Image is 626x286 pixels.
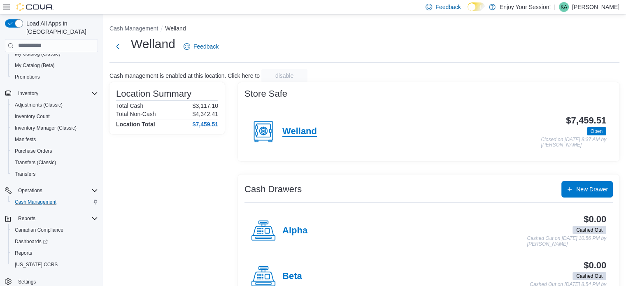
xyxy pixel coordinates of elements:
h4: Beta [282,271,302,282]
span: Transfers (Classic) [12,158,98,167]
span: Dashboards [12,237,98,246]
a: Transfers (Classic) [12,158,59,167]
span: Dashboards [15,238,48,245]
span: Cash Management [12,197,98,207]
span: New Drawer [576,185,608,193]
h3: Store Safe [244,89,287,99]
p: | [554,2,556,12]
a: Dashboards [8,236,101,247]
button: Reports [15,214,39,223]
span: Settings [18,279,36,285]
p: $4,342.41 [193,111,218,117]
button: Welland [165,25,186,32]
p: [PERSON_NAME] [572,2,619,12]
span: Feedback [435,3,461,11]
span: Cash Management [15,199,56,205]
span: Inventory Count [12,112,98,121]
button: New Drawer [561,181,613,198]
span: Promotions [15,74,40,80]
span: My Catalog (Classic) [12,49,98,59]
h6: Total Cash [116,102,143,109]
button: My Catalog (Classic) [8,48,101,60]
button: Promotions [8,71,101,83]
span: My Catalog (Beta) [12,60,98,70]
button: Inventory [2,88,101,99]
a: Inventory Count [12,112,53,121]
a: Dashboards [12,237,51,246]
span: Washington CCRS [12,260,98,270]
h3: $0.00 [584,260,606,270]
h4: Alpha [282,226,307,236]
button: Purchase Orders [8,145,101,157]
nav: An example of EuiBreadcrumbs [109,24,619,34]
h4: Location Total [116,121,155,128]
button: Operations [2,185,101,196]
a: Manifests [12,135,39,144]
button: Transfers (Classic) [8,157,101,168]
a: Adjustments (Classic) [12,100,66,110]
span: Purchase Orders [12,146,98,156]
h1: Welland [131,36,175,52]
span: Cashed Out [572,226,606,234]
a: Canadian Compliance [12,225,67,235]
button: Canadian Compliance [8,224,101,236]
span: Inventory [15,88,98,98]
div: Kim Alakas [559,2,569,12]
button: Reports [2,213,101,224]
h4: Welland [282,126,317,137]
button: Manifests [8,134,101,145]
span: Reports [15,250,32,256]
span: Feedback [193,42,219,51]
span: Inventory Count [15,113,50,120]
a: Feedback [180,38,222,55]
span: Transfers [12,169,98,179]
span: My Catalog (Classic) [15,51,61,57]
a: Transfers [12,169,39,179]
button: Cash Management [8,196,101,208]
a: My Catalog (Beta) [12,60,58,70]
h3: Location Summary [116,89,191,99]
span: Inventory [18,90,38,97]
span: Canadian Compliance [12,225,98,235]
span: Manifests [12,135,98,144]
span: Purchase Orders [15,148,52,154]
span: Reports [15,214,98,223]
h4: $7,459.51 [193,121,218,128]
h6: Total Non-Cash [116,111,156,117]
span: Reports [12,248,98,258]
h3: Cash Drawers [244,184,302,194]
button: Cash Management [109,25,158,32]
span: Inventory Manager (Classic) [15,125,77,131]
span: Cashed Out [576,226,603,234]
span: My Catalog (Beta) [15,62,55,69]
span: Transfers [15,171,35,177]
button: Inventory [15,88,42,98]
span: Reports [18,215,35,222]
span: Open [587,127,606,135]
input: Dark Mode [468,2,485,11]
span: Open [591,128,603,135]
span: Adjustments (Classic) [12,100,98,110]
button: My Catalog (Beta) [8,60,101,71]
span: Promotions [12,72,98,82]
span: Operations [15,186,98,195]
a: [US_STATE] CCRS [12,260,61,270]
a: Inventory Manager (Classic) [12,123,80,133]
p: Closed on [DATE] 8:37 AM by [PERSON_NAME] [541,137,606,148]
button: disable [261,69,307,82]
span: Cashed Out [576,272,603,280]
h3: $0.00 [584,214,606,224]
span: KA [561,2,567,12]
p: Cashed Out on [DATE] 10:56 PM by [PERSON_NAME] [527,236,606,247]
button: [US_STATE] CCRS [8,259,101,270]
span: Cashed Out [572,272,606,280]
img: Cova [16,3,54,11]
p: $3,117.10 [193,102,218,109]
a: Purchase Orders [12,146,56,156]
button: Reports [8,247,101,259]
h3: $7,459.51 [566,116,606,126]
a: Reports [12,248,35,258]
span: [US_STATE] CCRS [15,261,58,268]
span: Adjustments (Classic) [15,102,63,108]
